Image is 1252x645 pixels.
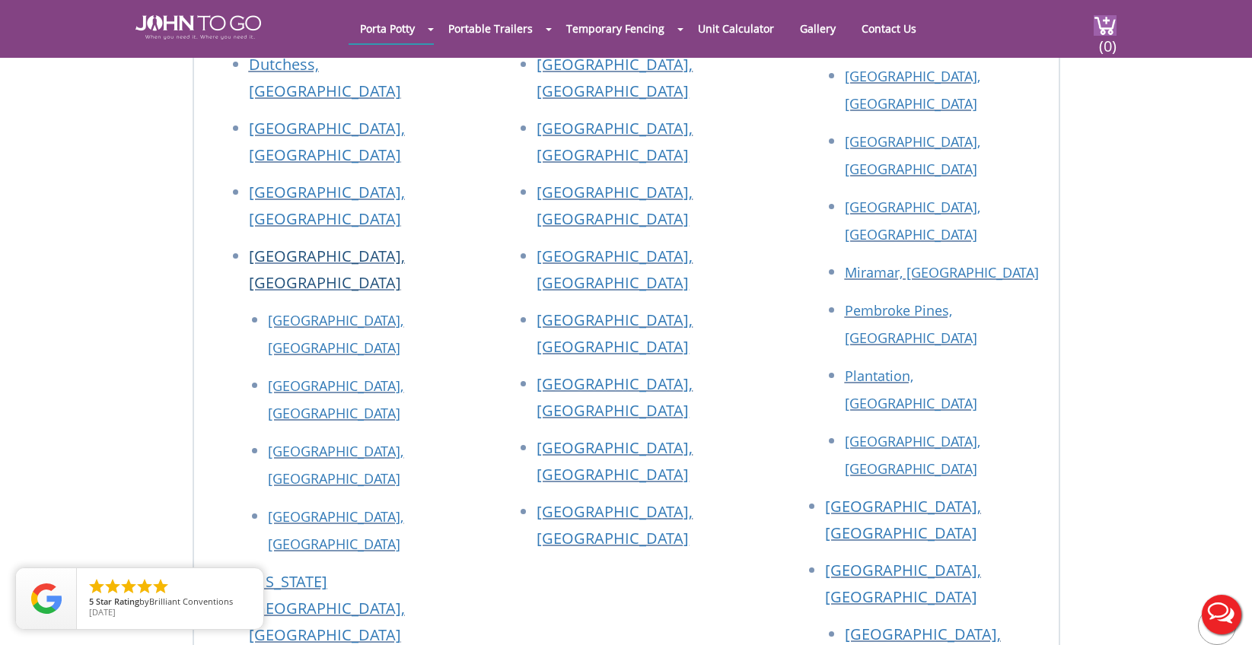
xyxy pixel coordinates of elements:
[89,606,116,618] span: [DATE]
[149,596,233,607] span: Brilliant Conventions
[249,246,405,293] a: [GEOGRAPHIC_DATA], [GEOGRAPHIC_DATA]
[845,263,1039,281] a: Miramar, [GEOGRAPHIC_DATA]
[845,301,977,347] a: Pembroke Pines, [GEOGRAPHIC_DATA]
[537,182,693,229] a: [GEOGRAPHIC_DATA], [GEOGRAPHIC_DATA]
[845,132,980,178] a: [GEOGRAPHIC_DATA], [GEOGRAPHIC_DATA]
[151,577,170,596] li: 
[1098,24,1117,56] span: (0)
[96,596,139,607] span: Star Rating
[845,432,980,478] a: [GEOGRAPHIC_DATA], [GEOGRAPHIC_DATA]
[537,437,693,485] a: [GEOGRAPHIC_DATA], [GEOGRAPHIC_DATA]
[268,507,403,553] a: [GEOGRAPHIC_DATA], [GEOGRAPHIC_DATA]
[249,182,405,229] a: [GEOGRAPHIC_DATA], [GEOGRAPHIC_DATA]
[135,15,261,40] img: JOHN to go
[31,583,62,614] img: Review Rating
[537,373,693,421] a: [GEOGRAPHIC_DATA], [GEOGRAPHIC_DATA]
[537,310,693,357] a: [GEOGRAPHIC_DATA], [GEOGRAPHIC_DATA]
[555,14,676,43] a: Temporary Fencing
[687,14,785,43] a: Unit Calculator
[119,577,138,596] li: 
[349,14,426,43] a: Porta Potty
[537,501,693,548] a: [GEOGRAPHIC_DATA], [GEOGRAPHIC_DATA]
[850,14,928,43] a: Contact Us
[437,14,544,43] a: Portable Trailers
[89,596,94,607] span: 5
[268,311,403,357] a: [GEOGRAPHIC_DATA], [GEOGRAPHIC_DATA]
[249,571,405,645] a: [US_STATE][GEOGRAPHIC_DATA], [GEOGRAPHIC_DATA]
[845,67,980,113] a: [GEOGRAPHIC_DATA], [GEOGRAPHIC_DATA]
[537,246,693,293] a: [GEOGRAPHIC_DATA], [GEOGRAPHIC_DATA]
[104,577,122,596] li: 
[1191,584,1252,645] button: Live Chat
[268,442,403,488] a: [GEOGRAPHIC_DATA], [GEOGRAPHIC_DATA]
[825,560,981,607] a: [GEOGRAPHIC_DATA], [GEOGRAPHIC_DATA]
[845,367,977,412] a: Plantation, [GEOGRAPHIC_DATA]
[845,198,980,243] a: [GEOGRAPHIC_DATA], [GEOGRAPHIC_DATA]
[89,597,251,608] span: by
[249,118,405,165] a: [GEOGRAPHIC_DATA], [GEOGRAPHIC_DATA]
[88,577,106,596] li: 
[135,577,154,596] li: 
[825,496,981,543] a: [GEOGRAPHIC_DATA], [GEOGRAPHIC_DATA]
[1094,15,1117,36] img: cart a
[537,118,693,165] a: [GEOGRAPHIC_DATA], [GEOGRAPHIC_DATA]
[268,377,403,422] a: [GEOGRAPHIC_DATA], [GEOGRAPHIC_DATA]
[788,14,847,43] a: Gallery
